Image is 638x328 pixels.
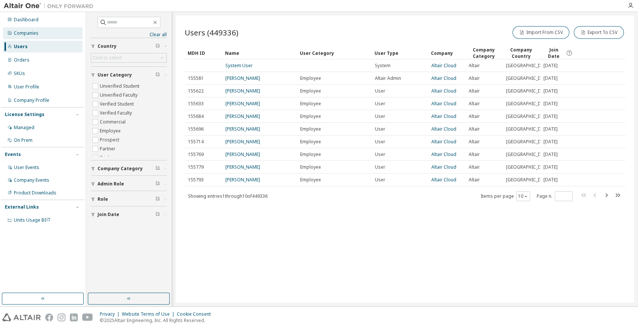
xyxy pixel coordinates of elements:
span: 155714 [188,139,204,145]
span: User [375,151,385,157]
span: Role [98,196,108,202]
a: Altair Cloud [431,113,456,119]
span: [DATE] [543,164,558,170]
span: Altair [469,139,480,145]
label: Commercial [100,118,127,126]
span: [GEOGRAPHIC_DATA] [506,63,551,69]
span: Showing entries 1 through 10 of 449336 [188,193,268,199]
span: [DATE] [543,126,558,132]
span: Employee [300,126,321,132]
span: Clear filter [155,166,160,172]
span: Clear filter [155,72,160,78]
label: Unverified Faculty [100,91,139,100]
span: User [375,101,385,107]
div: User Category [300,47,369,59]
div: Company Events [14,177,49,183]
a: Altair Cloud [431,62,456,69]
div: Companies [14,30,38,36]
span: [DATE] [543,75,558,81]
div: Click to select [93,55,122,61]
span: [GEOGRAPHIC_DATA] [506,75,551,81]
span: User [375,139,385,145]
span: Employee [300,151,321,157]
span: 155769 [188,151,204,157]
a: [PERSON_NAME] [225,100,260,107]
a: [PERSON_NAME] [225,113,260,119]
span: Altair Admin [375,75,401,81]
span: Altair [469,63,480,69]
span: [DATE] [543,177,558,183]
button: Role [91,191,167,207]
a: Altair Cloud [431,100,456,107]
span: [DATE] [543,101,558,107]
span: Units Usage BI [14,217,50,223]
span: Join Date [543,47,564,59]
span: 155793 [188,177,204,183]
span: 155779 [188,164,204,170]
div: Dashboard [14,17,38,23]
span: [GEOGRAPHIC_DATA] [506,126,551,132]
a: Altair Cloud [431,126,456,132]
div: Company Country [506,47,537,59]
a: [PERSON_NAME] [225,138,260,145]
div: Managed [14,125,34,131]
div: Events [5,151,21,157]
img: altair_logo.svg [2,313,41,321]
div: License Settings [5,112,44,118]
span: Employee [300,113,321,119]
div: On Prem [14,137,33,143]
svg: Date when the user was first added or directly signed up. If the user was deleted and later re-ad... [566,50,573,56]
div: Name [225,47,294,59]
span: [GEOGRAPHIC_DATA] [506,88,551,94]
label: Trial [100,153,111,162]
span: Country [98,43,117,49]
span: User [375,164,385,170]
img: youtube.svg [82,313,93,321]
span: [DATE] [543,113,558,119]
span: Altair [469,126,480,132]
a: [PERSON_NAME] [225,164,260,170]
div: User Profile [14,84,39,90]
div: Website Terms of Use [122,311,177,317]
span: Employee [300,139,321,145]
div: Company [431,47,462,59]
span: Altair [469,101,480,107]
span: Clear filter [155,212,160,218]
div: MDH ID [188,47,219,59]
button: Country [91,38,167,54]
span: Employee [300,164,321,170]
a: [PERSON_NAME] [225,151,260,157]
label: Verified Faculty [100,109,133,118]
span: Altair [469,177,480,183]
span: [GEOGRAPHIC_DATA] [506,101,551,107]
div: Click to select [91,53,166,62]
span: 155622 [188,88,204,94]
a: [PERSON_NAME] [225,75,260,81]
label: Prospect [100,135,121,144]
span: Employee [300,88,321,94]
span: [DATE] [543,151,558,157]
a: Altair Cloud [431,151,456,157]
span: System [375,63,391,69]
div: Product Downloads [14,190,56,196]
span: Page n. [537,191,573,201]
span: Altair [469,113,480,119]
div: Orders [14,57,30,63]
img: instagram.svg [58,313,65,321]
span: [DATE] [543,139,558,145]
span: User [375,126,385,132]
button: Company Category [91,160,167,177]
div: User Events [14,165,39,171]
label: Unverified Student [100,82,141,91]
span: Admin Role [98,181,124,187]
div: Privacy [100,311,122,317]
span: 155684 [188,113,204,119]
img: facebook.svg [45,313,53,321]
span: [GEOGRAPHIC_DATA] [506,113,551,119]
a: Altair Cloud [431,75,456,81]
span: [GEOGRAPHIC_DATA] [506,139,551,145]
span: User [375,88,385,94]
span: 155696 [188,126,204,132]
a: System User [225,62,253,69]
span: User [375,113,385,119]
